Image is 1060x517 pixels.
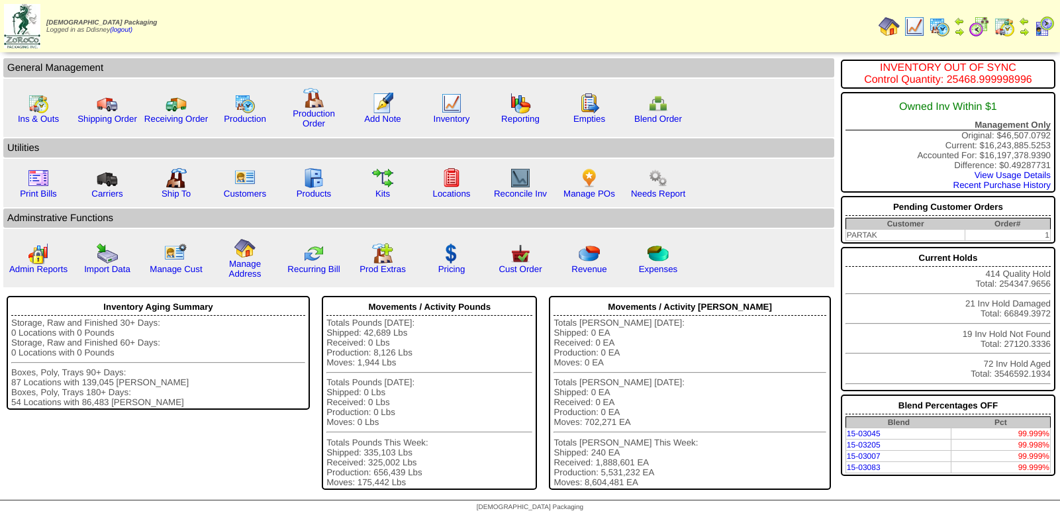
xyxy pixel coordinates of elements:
a: Import Data [84,264,130,274]
a: Print Bills [20,189,57,199]
a: Pricing [438,264,465,274]
a: Empties [573,114,605,124]
img: zoroco-logo-small.webp [4,4,40,48]
a: Reconcile Inv [494,189,547,199]
span: [DEMOGRAPHIC_DATA] Packaging [477,504,583,511]
a: Cust Order [499,264,542,274]
img: pie_chart2.png [648,243,669,264]
img: locations.gif [441,167,462,189]
a: Recent Purchase History [953,180,1051,190]
th: Pct [951,417,1051,428]
img: workorder.gif [579,93,600,114]
a: Blend Order [634,114,682,124]
div: Totals [PERSON_NAME] [DATE]: Shipped: 0 EA Received: 0 EA Production: 0 EA Moves: 0 EA Totals [PE... [554,318,826,487]
div: Original: $46,507.0792 Current: $16,243,885.5253 Accounted For: $16,197,378.9390 Difference: $0.4... [841,92,1055,193]
img: truck.gif [97,93,118,114]
img: home.gif [879,16,900,37]
th: Order# [965,218,1051,230]
div: Movements / Activity Pounds [326,299,532,316]
img: cust_order.png [510,243,531,264]
td: 99.999% [951,451,1051,462]
th: Blend [845,417,951,428]
div: Storage, Raw and Finished 30+ Days: 0 Locations with 0 Pounds Storage, Raw and Finished 60+ Days:... [11,318,305,407]
img: arrowright.gif [954,26,965,37]
td: PARTAK [845,230,965,241]
img: dollar.gif [441,243,462,264]
img: import.gif [97,243,118,264]
div: Inventory Aging Summary [11,299,305,316]
img: graph.gif [510,93,531,114]
img: reconcile.gif [303,243,324,264]
a: Admin Reports [9,264,68,274]
a: 15-03007 [847,451,881,461]
td: 1 [965,230,1051,241]
div: Blend Percentages OFF [845,397,1051,414]
img: customers.gif [234,167,256,189]
td: 99.999% [951,462,1051,473]
a: Receiving Order [144,114,208,124]
td: Adminstrative Functions [3,209,834,228]
img: factory.gif [303,87,324,109]
img: line_graph.gif [904,16,925,37]
img: graph2.png [28,243,49,264]
a: Inventory [434,114,470,124]
a: Recurring Bill [287,264,340,274]
img: network.png [648,93,669,114]
img: arrowleft.gif [1019,16,1030,26]
a: Manage Cust [150,264,202,274]
a: Expenses [639,264,678,274]
div: Movements / Activity [PERSON_NAME] [554,299,826,316]
img: calendarprod.gif [234,93,256,114]
img: calendarcustomer.gif [1034,16,1055,37]
a: Reporting [501,114,540,124]
a: 15-03205 [847,440,881,449]
td: General Management [3,58,834,77]
img: calendarinout.gif [994,16,1015,37]
img: cabinet.gif [303,167,324,189]
img: line_graph2.gif [510,167,531,189]
div: Current Holds [845,250,1051,267]
a: Shipping Order [77,114,137,124]
a: Carriers [91,189,122,199]
img: arrowleft.gif [954,16,965,26]
a: Production Order [293,109,335,128]
a: Prod Extras [360,264,406,274]
a: Revenue [571,264,606,274]
div: INVENTORY OUT OF SYNC Control Quantity: 25468.999998996 [845,62,1051,86]
a: Ins & Outs [18,114,59,124]
img: workflow.gif [372,167,393,189]
th: Customer [845,218,965,230]
a: Needs Report [631,189,685,199]
div: Totals Pounds [DATE]: Shipped: 42,689 Lbs Received: 0 Lbs Production: 8,126 Lbs Moves: 1,944 Lbs ... [326,318,532,487]
a: Ship To [162,189,191,199]
a: Locations [432,189,470,199]
a: View Usage Details [975,170,1051,180]
img: managecust.png [164,243,189,264]
img: calendarinout.gif [28,93,49,114]
img: truck2.gif [166,93,187,114]
img: orders.gif [372,93,393,114]
img: workflow.png [648,167,669,189]
span: Logged in as Ddisney [46,19,157,34]
img: po.png [579,167,600,189]
a: Production [224,114,266,124]
td: 99.999% [951,428,1051,440]
a: Manage Address [229,259,262,279]
a: Products [297,189,332,199]
img: invoice2.gif [28,167,49,189]
a: 15-03083 [847,463,881,472]
div: 414 Quality Hold Total: 254347.9656 21 Inv Hold Damaged Total: 66849.3972 19 Inv Hold Not Found T... [841,247,1055,391]
a: Kits [375,189,390,199]
a: (logout) [110,26,132,34]
div: Management Only [845,120,1051,130]
td: 99.998% [951,440,1051,451]
img: calendarblend.gif [969,16,990,37]
img: prodextras.gif [372,243,393,264]
img: line_graph.gif [441,93,462,114]
div: Pending Customer Orders [845,199,1051,216]
img: home.gif [234,238,256,259]
img: factory2.gif [166,167,187,189]
img: truck3.gif [97,167,118,189]
a: Customers [224,189,266,199]
img: calendarprod.gif [929,16,950,37]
